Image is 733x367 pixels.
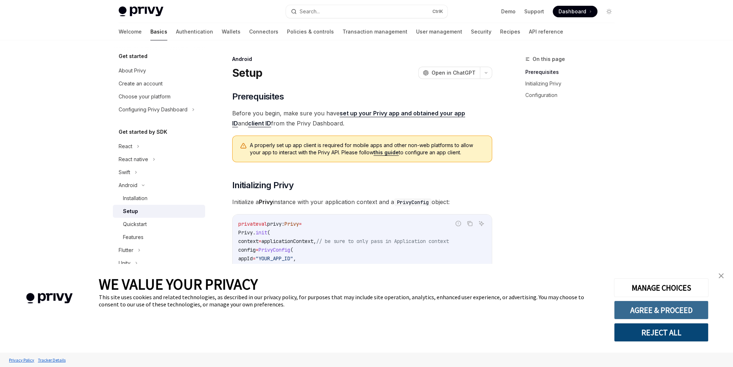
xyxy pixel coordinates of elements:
span: , [293,255,296,262]
button: Search...CtrlK [286,5,447,18]
span: // be sure to only pass in Application context [316,238,449,244]
img: close banner [719,273,724,278]
div: Features [123,233,143,242]
a: Setup [113,205,205,218]
a: Security [471,23,491,40]
span: On this page [533,55,565,63]
img: light logo [119,6,163,17]
div: Create an account [119,79,163,88]
a: Initializing Privy [525,78,621,89]
span: Prerequisites [232,91,284,102]
a: Basics [150,23,167,40]
a: API reference [529,23,563,40]
div: Configuring Privy Dashboard [119,105,187,114]
span: = [259,238,261,244]
a: client ID [248,120,271,127]
span: Privy [284,221,299,227]
div: Android [119,181,137,190]
code: PrivyConfig [394,198,432,206]
div: Setup [123,207,138,216]
span: applicationContext, [261,238,316,244]
span: WE VALUE YOUR PRIVACY [99,275,258,293]
span: A properly set up app client is required for mobile apps and other non-web platforms to allow you... [250,142,485,156]
button: Copy the contents from the code block [465,219,474,228]
span: val [259,221,267,227]
span: appId [238,255,253,262]
a: set up your Privy app and obtained your app ID [232,110,465,127]
div: Choose your platform [119,92,171,101]
h5: Get started by SDK [119,128,167,136]
div: Flutter [119,246,133,255]
a: Dashboard [553,6,597,17]
span: Initialize a instance with your application context and a object: [232,197,492,207]
span: config [238,247,256,253]
span: init [256,229,267,236]
a: Configuration [525,89,621,101]
a: About Privy [113,64,205,77]
a: Welcome [119,23,142,40]
a: Choose your platform [113,90,205,103]
span: Ctrl K [432,9,443,14]
span: privy: [267,221,284,227]
div: About Privy [119,66,146,75]
a: Create an account [113,77,205,90]
span: Open in ChatGPT [432,69,476,76]
span: context [238,238,259,244]
span: = [256,247,259,253]
h1: Setup [232,66,262,79]
a: close banner [714,269,728,283]
a: Support [524,8,544,15]
span: "YOUR_APP_ID" [256,255,293,262]
a: Policies & controls [287,23,334,40]
span: private [238,221,259,227]
button: REJECT ALL [614,323,708,342]
div: Search... [300,7,320,16]
a: Transaction management [343,23,407,40]
span: PrivyConfig [259,247,290,253]
button: MANAGE CHOICES [614,278,708,297]
div: Unity [119,259,131,267]
a: Wallets [222,23,240,40]
button: Open in ChatGPT [418,67,480,79]
button: Ask AI [477,219,486,228]
div: This site uses cookies and related technologies, as described in our privacy policy, for purposes... [99,293,603,308]
span: ( [267,229,270,236]
button: Toggle dark mode [603,6,615,17]
div: React native [119,155,148,164]
a: User management [416,23,462,40]
a: Installation [113,192,205,205]
a: Privacy Policy [7,354,36,366]
div: React [119,142,132,151]
a: Prerequisites [525,66,621,78]
img: company logo [11,283,88,314]
h5: Get started [119,52,147,61]
a: Authentication [176,23,213,40]
span: = [299,221,302,227]
span: Before you begin, make sure you have and from the Privy Dashboard. [232,108,492,128]
span: ( [290,247,293,253]
div: Quickstart [123,220,147,229]
a: Recipes [500,23,520,40]
span: Privy. [238,229,256,236]
a: Connectors [249,23,278,40]
button: Report incorrect code [454,219,463,228]
button: AGREE & PROCEED [614,301,708,319]
strong: Privy [259,198,273,205]
div: Installation [123,194,147,203]
a: Tracker Details [36,354,67,366]
a: Features [113,231,205,244]
div: Android [232,56,492,63]
span: = [253,255,256,262]
span: Dashboard [558,8,586,15]
a: this guide [374,149,399,156]
div: Swift [119,168,130,177]
svg: Warning [240,142,247,150]
span: Initializing Privy [232,180,293,191]
a: Demo [501,8,516,15]
a: Quickstart [113,218,205,231]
